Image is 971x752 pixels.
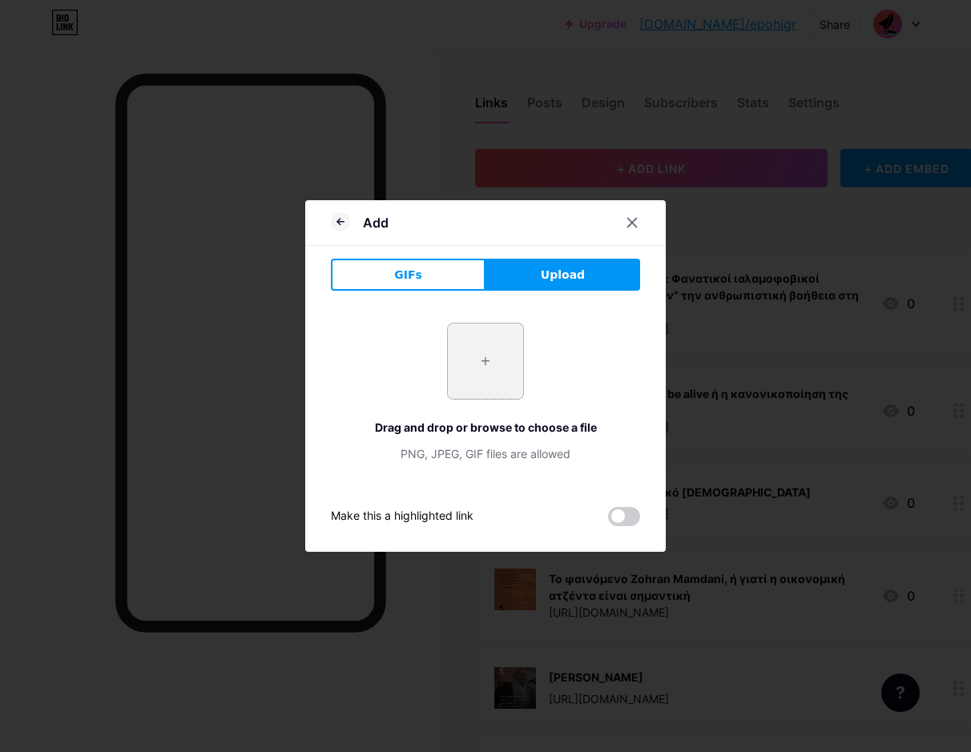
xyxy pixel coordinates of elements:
[485,259,640,291] button: Upload
[331,445,640,462] div: PNG, JPEG, GIF files are allowed
[331,507,473,526] div: Make this a highlighted link
[363,213,389,232] div: Add
[394,267,422,284] span: GIFs
[331,259,485,291] button: GIFs
[331,419,640,436] div: Drag and drop or browse to choose a file
[541,267,585,284] span: Upload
